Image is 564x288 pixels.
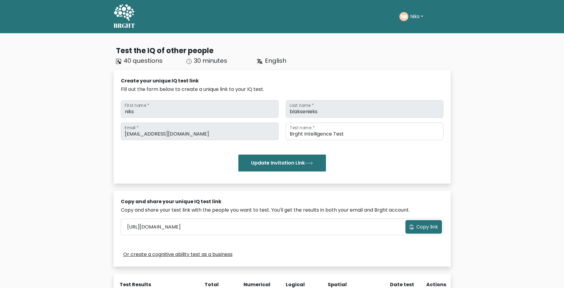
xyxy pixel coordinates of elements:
input: Last name [286,100,443,118]
span: English [265,56,286,65]
span: 40 questions [124,56,163,65]
text: NB [401,13,407,20]
div: Create your unique IQ test link [121,77,443,85]
button: Update Invitation Link [238,155,326,171]
button: Copy link [405,220,442,234]
div: Fill out the form below to create a unique link to your IQ test. [121,86,443,93]
a: Or create a cognitive ability test as a business [123,251,233,258]
input: Email [121,123,279,140]
div: Test the IQ of other people [116,45,451,56]
div: Copy and share your test link with the people you want to test. You'll get the results in both yo... [121,206,443,214]
a: BRGHT [114,2,135,31]
h5: BRGHT [114,22,135,29]
button: Niks [408,13,425,21]
input: First name [121,100,279,118]
input: Test name [286,123,443,140]
span: Copy link [416,223,438,231]
div: Copy and share your unique IQ test link [121,198,443,205]
span: 30 minutes [194,56,227,65]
